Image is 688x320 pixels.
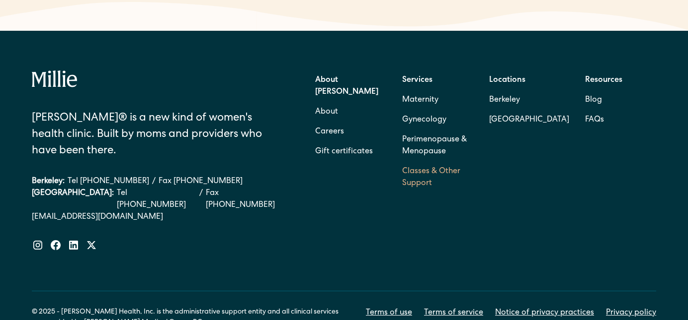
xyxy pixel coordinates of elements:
a: Gift certificates [315,142,373,162]
div: / [152,176,156,188]
a: [GEOGRAPHIC_DATA] [489,110,569,130]
a: Blog [585,90,602,110]
a: Classes & Other Support [402,162,473,193]
a: Terms of service [424,307,483,319]
a: Terms of use [366,307,412,319]
div: Berkeley: [32,176,65,188]
div: [GEOGRAPHIC_DATA]: [32,188,114,211]
strong: Services [402,76,432,84]
strong: Resources [585,76,622,84]
a: About [315,102,338,122]
a: Gynecology [402,110,446,130]
a: [EMAIL_ADDRESS][DOMAIN_NAME] [32,211,288,223]
strong: Locations [489,76,525,84]
a: Fax [PHONE_NUMBER] [159,176,243,188]
strong: About [PERSON_NAME] [315,76,378,96]
a: Maternity [402,90,438,110]
a: Tel [PHONE_NUMBER] [117,188,196,211]
a: Careers [315,122,344,142]
a: FAQs [585,110,604,130]
a: Notice of privacy practices [495,307,594,319]
a: Fax [PHONE_NUMBER] [206,188,288,211]
div: / [199,188,203,211]
a: Tel [PHONE_NUMBER] [68,176,149,188]
div: [PERSON_NAME]® is a new kind of women's health clinic. Built by moms and providers who have been ... [32,111,266,160]
a: Privacy policy [606,307,656,319]
a: Perimenopause & Menopause [402,130,473,162]
a: Berkeley [489,90,569,110]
